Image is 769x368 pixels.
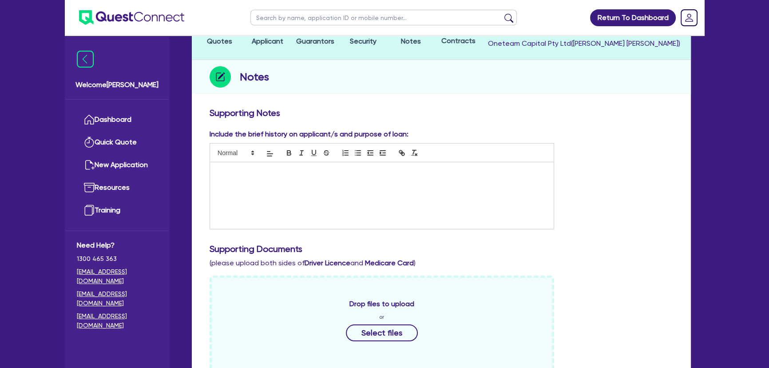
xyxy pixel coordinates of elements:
[349,299,414,309] span: Drop files to upload
[305,259,350,267] b: Driver Licence
[77,176,157,199] a: Resources
[210,129,408,140] label: Include the brief history on applicant/s and purpose of loan:
[79,10,184,25] img: quest-connect-logo-blue
[210,259,416,267] span: (please upload both sides of and )
[346,324,418,341] button: Select files
[379,313,384,321] span: or
[77,108,157,131] a: Dashboard
[590,9,676,26] a: Return To Dashboard
[240,69,269,85] h2: Notes
[77,154,157,176] a: New Application
[488,39,680,48] span: Oneteam Capital Pty Ltd ( [PERSON_NAME] [PERSON_NAME] )
[207,37,232,45] span: Quotes
[77,51,94,68] img: icon-menu-close
[84,137,95,148] img: quick-quote
[210,108,673,118] h3: Supporting Notes
[77,240,157,251] span: Need Help?
[365,259,414,267] b: Medicare Card
[77,199,157,222] a: Training
[350,37,377,45] span: Security
[678,6,701,29] a: Dropdown toggle
[77,267,157,286] a: [EMAIL_ADDRESS][DOMAIN_NAME]
[296,37,334,45] span: Guarantors
[252,37,283,45] span: Applicant
[75,80,159,90] span: Welcome [PERSON_NAME]
[250,10,517,25] input: Search by name, application ID or mobile number...
[77,131,157,154] a: Quick Quote
[84,205,95,216] img: training
[84,160,95,170] img: new-application
[77,289,157,308] a: [EMAIL_ADDRESS][DOMAIN_NAME]
[401,37,421,45] span: Notes
[210,66,231,88] img: step-icon
[210,244,673,254] h3: Supporting Documents
[77,254,157,264] span: 1300 465 363
[77,312,157,330] a: [EMAIL_ADDRESS][DOMAIN_NAME]
[84,182,95,193] img: resources
[441,36,476,45] span: Contracts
